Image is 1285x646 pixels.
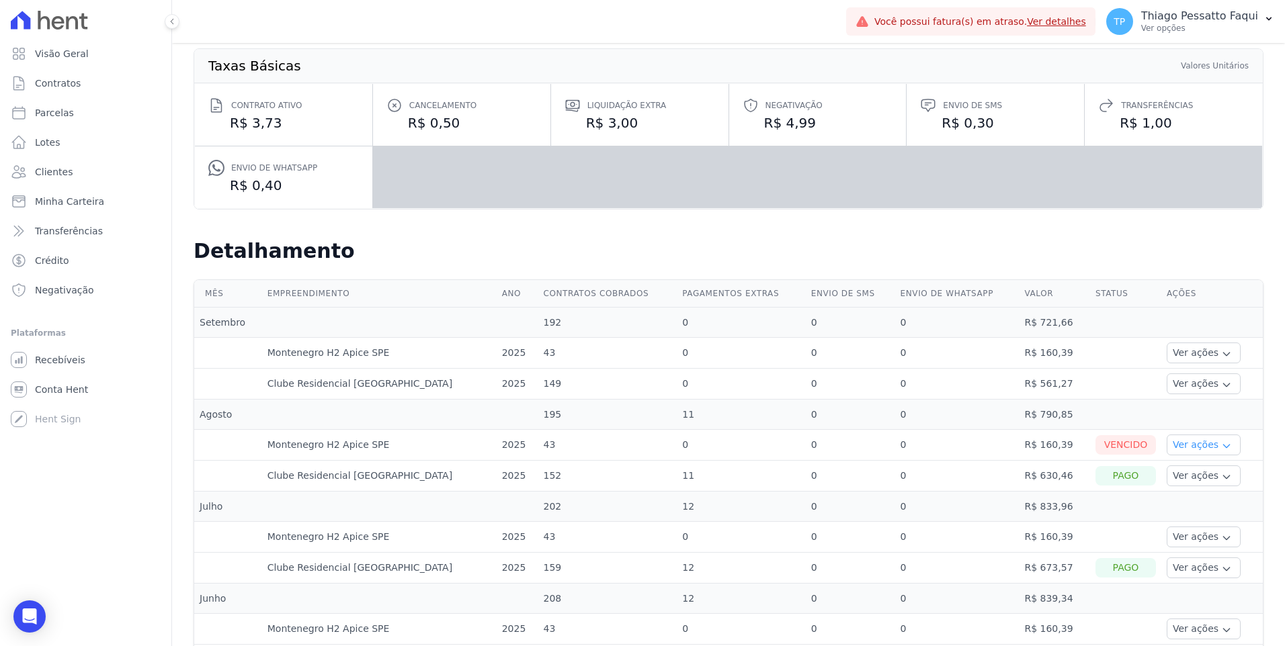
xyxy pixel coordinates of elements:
td: 149 [538,369,677,400]
span: Transferências [35,224,103,238]
td: 0 [677,369,805,400]
td: 0 [895,522,1020,553]
a: Minha Carteira [5,188,166,215]
span: Envio de SMS [943,99,1002,112]
th: Contratos cobrados [538,280,677,308]
td: R$ 839,34 [1019,584,1089,614]
span: Visão Geral [35,47,89,60]
a: Visão Geral [5,40,166,67]
button: Ver ações [1167,465,1241,486]
td: 0 [677,430,805,461]
a: Crédito [5,247,166,274]
span: Liquidação extra [587,99,667,112]
td: 12 [677,553,805,584]
td: Clube Residencial [GEOGRAPHIC_DATA] [262,553,497,584]
span: Crédito [35,254,69,267]
td: 0 [806,614,895,645]
td: 208 [538,584,677,614]
td: 0 [895,400,1020,430]
a: Transferências [5,218,166,244]
td: 0 [806,338,895,369]
span: Transferências [1121,99,1193,112]
span: Contrato ativo [231,99,302,112]
td: 12 [677,584,805,614]
td: 0 [806,308,895,338]
a: Parcelas [5,99,166,126]
div: Plataformas [11,325,161,341]
th: Envio de Whatsapp [895,280,1020,308]
td: R$ 160,39 [1019,614,1089,645]
td: 2025 [497,522,538,553]
td: Clube Residencial [GEOGRAPHIC_DATA] [262,461,497,492]
button: Ver ações [1167,434,1241,455]
a: Clientes [5,158,166,185]
span: Negativação [765,99,823,112]
td: 43 [538,338,677,369]
dd: R$ 0,50 [386,113,537,132]
td: 0 [895,614,1020,645]
div: Pago [1095,558,1156,578]
td: 0 [806,430,895,461]
dd: R$ 0,40 [208,176,359,195]
span: Envio de Whatsapp [231,161,317,175]
td: Agosto [194,400,262,430]
span: Negativação [35,283,94,297]
p: Thiago Pessatto Faqui [1141,9,1258,23]
td: 11 [677,461,805,492]
a: Conta Hent [5,376,166,403]
dd: R$ 3,73 [208,113,359,132]
p: Ver opções [1141,23,1258,34]
span: Conta Hent [35,383,88,396]
td: 0 [895,461,1020,492]
td: 0 [677,522,805,553]
td: Junho [194,584,262,614]
td: Montenegro H2 Apice SPE [262,430,497,461]
td: 202 [538,492,677,522]
button: Ver ações [1167,526,1241,547]
td: 0 [806,492,895,522]
dd: R$ 4,99 [743,113,893,132]
td: 2025 [497,461,538,492]
td: 43 [538,430,677,461]
th: Empreendimento [262,280,497,308]
td: 0 [895,430,1020,461]
td: 0 [806,522,895,553]
button: Ver ações [1167,342,1241,363]
td: 0 [806,553,895,584]
td: 0 [677,308,805,338]
td: 192 [538,308,677,338]
td: 0 [806,369,895,400]
td: 2025 [497,369,538,400]
span: Você possui fatura(s) em atraso. [874,15,1086,29]
td: 0 [806,584,895,614]
span: TP [1114,17,1125,26]
td: R$ 833,96 [1019,492,1089,522]
a: Ver detalhes [1027,16,1086,27]
td: 0 [895,492,1020,522]
td: R$ 630,46 [1019,461,1089,492]
td: 0 [895,369,1020,400]
td: Montenegro H2 Apice SPE [262,614,497,645]
td: 0 [895,338,1020,369]
td: 43 [538,614,677,645]
span: Contratos [35,77,81,90]
a: Contratos [5,70,166,97]
td: 0 [895,308,1020,338]
td: 152 [538,461,677,492]
td: Montenegro H2 Apice SPE [262,338,497,369]
th: Valores Unitários [1180,60,1249,72]
td: R$ 160,39 [1019,338,1089,369]
td: 43 [538,522,677,553]
td: R$ 160,39 [1019,522,1089,553]
td: 2025 [497,553,538,584]
td: 0 [677,614,805,645]
td: R$ 160,39 [1019,430,1089,461]
a: Recebíveis [5,347,166,373]
button: Ver ações [1167,557,1241,578]
div: Vencido [1095,435,1156,455]
td: R$ 721,66 [1019,308,1089,338]
span: Lotes [35,136,60,149]
th: Ações [1161,280,1263,308]
td: 11 [677,400,805,430]
th: Envio de SMS [806,280,895,308]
